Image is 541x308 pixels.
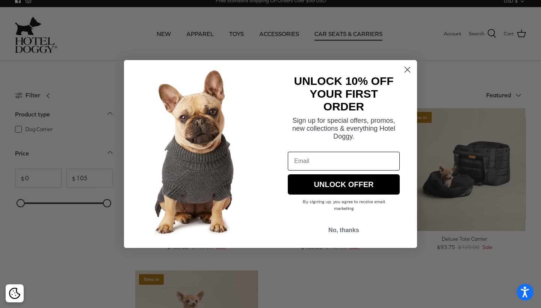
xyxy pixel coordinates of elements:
button: UNLOCK OFFER [288,174,400,195]
span: Sign up for special offers, promos, new collections & everything Hotel Doggy. [292,117,395,140]
strong: UNLOCK 10% OFF YOUR FIRST ORDER [294,75,393,113]
input: Email [288,152,400,171]
img: 7cf315d2-500c-4d0a-a8b4-098d5756016d.jpeg [124,60,270,248]
button: No, thanks [288,223,400,237]
button: Close dialog [401,63,414,76]
span: By signing up, you agree to receive email marketing [303,198,385,212]
img: Cookie policy [9,288,20,299]
button: Cookie policy [8,287,21,300]
div: Cookie policy [6,284,24,302]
